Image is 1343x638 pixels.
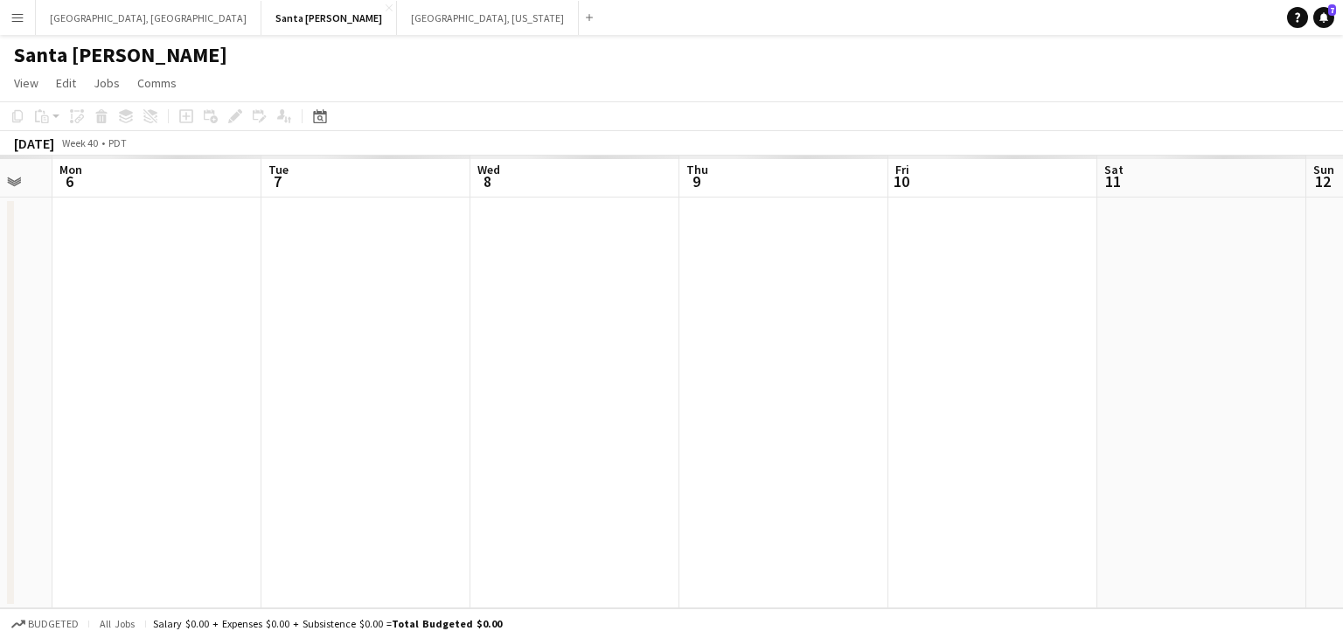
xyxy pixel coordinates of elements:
[1313,7,1334,28] a: 7
[153,617,502,630] div: Salary $0.00 + Expenses $0.00 + Subsistence $0.00 =
[137,75,177,91] span: Comms
[36,1,261,35] button: [GEOGRAPHIC_DATA], [GEOGRAPHIC_DATA]
[58,136,101,149] span: Week 40
[7,72,45,94] a: View
[94,75,120,91] span: Jobs
[130,72,184,94] a: Comms
[9,614,81,634] button: Budgeted
[108,136,127,149] div: PDT
[14,75,38,91] span: View
[96,617,138,630] span: All jobs
[14,135,54,152] div: [DATE]
[261,1,397,35] button: Santa [PERSON_NAME]
[1328,4,1336,16] span: 7
[392,617,502,630] span: Total Budgeted $0.00
[87,72,127,94] a: Jobs
[14,42,227,68] h1: Santa [PERSON_NAME]
[28,618,79,630] span: Budgeted
[49,72,83,94] a: Edit
[397,1,579,35] button: [GEOGRAPHIC_DATA], [US_STATE]
[56,75,76,91] span: Edit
